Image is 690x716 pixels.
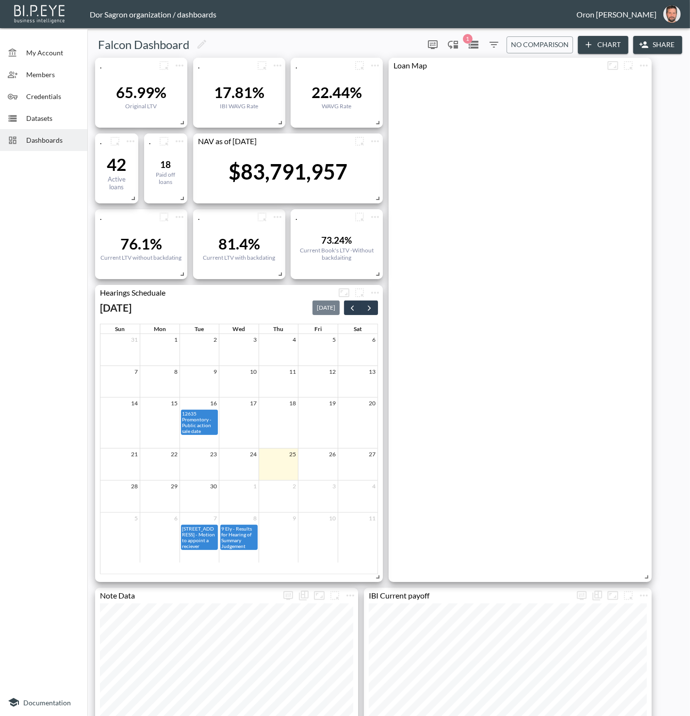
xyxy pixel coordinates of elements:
td: October 1, 2025 [219,480,259,512]
a: September 15, 2025 [169,398,180,409]
a: Monday [152,324,168,333]
div: Loan Map [389,61,605,70]
img: f7df4f0b1e237398fe25aedd0497c453 [663,5,681,23]
td: October 2, 2025 [259,480,298,512]
a: September 21, 2025 [129,449,140,460]
button: Previous month [344,300,361,316]
td: September 16, 2025 [180,398,219,449]
span: Display settings [425,37,441,52]
button: more [280,588,296,603]
span: Attach chart to a group [107,135,123,145]
td: September 12, 2025 [298,366,338,398]
button: more [254,209,270,225]
td: September 17, 2025 [219,398,259,449]
span: Attach chart to a group [156,135,172,145]
div: Note Data [95,591,280,600]
span: Chart settings [367,133,383,149]
button: more [636,588,652,603]
button: Next month [361,300,378,316]
div: IBI WAVG Rate [214,102,264,110]
a: October 10, 2025 [327,513,338,524]
span: Chart settings [172,209,187,225]
a: Tuesday [193,324,206,333]
button: more [352,133,367,149]
span: Attach chart to a group [621,60,636,69]
button: No comparison [507,36,573,53]
span: My Account [26,48,80,58]
td: September 10, 2025 [219,366,259,398]
div: [STREET_ADDRESS] - Motion to appoint a reciever [181,525,218,549]
div: 22.44% [312,83,362,101]
div: . [193,212,254,221]
span: Credentials [26,91,80,101]
div: . [144,136,156,146]
a: September 6, 2025 [370,334,378,345]
td: September 21, 2025 [100,449,140,481]
a: September 22, 2025 [169,449,180,460]
a: October 3, 2025 [330,481,338,492]
button: more [352,285,367,300]
span: Chart settings [172,133,187,149]
a: September 5, 2025 [330,334,338,345]
td: August 31, 2025 [100,334,140,366]
span: Chart settings [367,58,383,73]
a: September 3, 2025 [251,334,259,345]
span: Chart settings [367,285,383,300]
button: more [156,209,172,225]
h2: [DATE] [100,301,131,314]
div: 17.81% [214,83,264,101]
div: Enable/disable chart dragging [445,37,461,52]
span: Attach chart to a group [352,211,367,220]
div: Dor Sagron organization / dashboards [90,10,576,19]
div: Oron [PERSON_NAME] [576,10,657,19]
td: September 22, 2025 [140,449,180,481]
td: October 9, 2025 [259,512,298,563]
td: September 5, 2025 [298,334,338,366]
div: IBI Current payoff [364,591,574,600]
td: September 29, 2025 [140,480,180,512]
div: 76.1% [101,234,182,253]
a: September 8, 2025 [172,366,180,377]
td: September 13, 2025 [338,366,378,398]
div: Current LTV with backdating [203,254,276,261]
td: October 6, 2025 [140,512,180,563]
div: 65.99% [116,83,166,101]
a: September 17, 2025 [248,398,259,409]
a: August 31, 2025 [129,334,140,345]
span: Datasets [26,113,80,123]
td: October 3, 2025 [298,480,338,512]
div: 18 [149,159,182,170]
td: October 7, 2025 [180,512,219,563]
td: September 6, 2025 [338,334,378,366]
td: October 5, 2025 [100,512,140,563]
td: October 8, 2025 [219,512,259,563]
a: September 10, 2025 [248,366,259,377]
a: September 29, 2025 [169,481,180,492]
a: October 11, 2025 [367,513,378,524]
a: October 9, 2025 [291,513,298,524]
div: 9 Ely - Results for Hearing of Summary Judgement [221,525,257,549]
div: Paid off loans [149,171,182,185]
div: Show as… [590,588,605,603]
span: Attach chart to a group [254,211,270,220]
span: Documentation [23,699,71,707]
button: Fullscreen [605,58,621,73]
button: more [270,209,285,225]
span: Members [26,69,80,80]
button: more [172,58,187,73]
button: more [352,209,367,225]
div: Active loans [100,175,133,191]
span: Attach chart to a group [156,211,172,220]
a: September 26, 2025 [327,449,338,460]
td: September 2, 2025 [180,334,219,366]
a: September 27, 2025 [367,449,378,460]
td: October 4, 2025 [338,480,378,512]
td: September 24, 2025 [219,449,259,481]
div: . [291,61,352,70]
a: October 7, 2025 [212,513,219,524]
a: October 6, 2025 [172,513,180,524]
span: Chart settings [343,588,358,603]
button: Chart [578,36,628,54]
span: Attach chart to a group [327,590,343,599]
button: Fullscreen [336,285,352,300]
